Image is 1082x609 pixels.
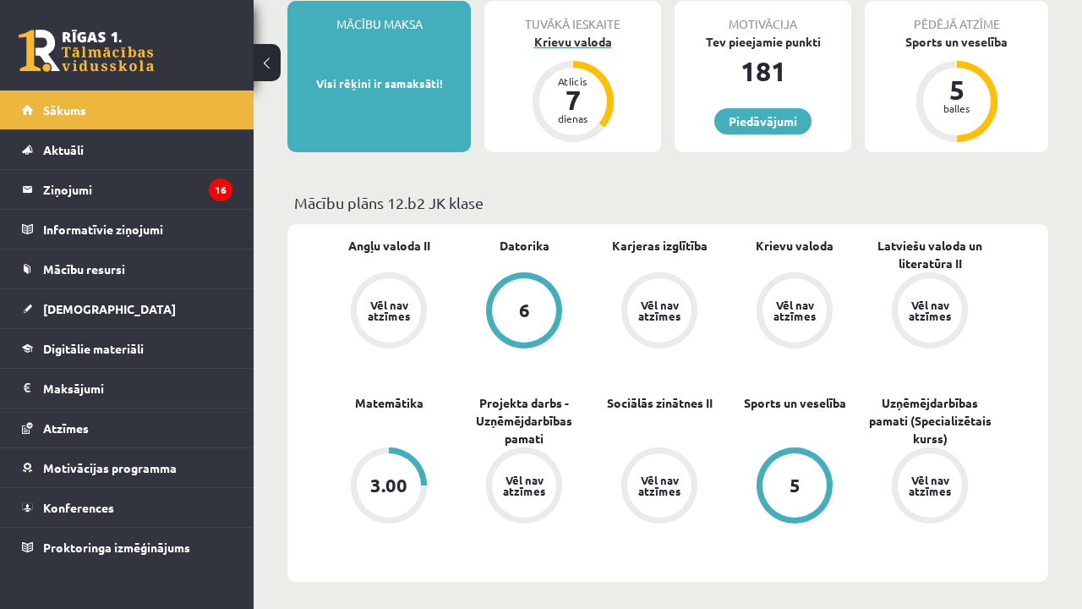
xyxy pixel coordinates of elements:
div: Vēl nav atzīmes [636,475,683,497]
a: Informatīvie ziņojumi [22,210,232,249]
a: Sākums [22,91,232,129]
p: Mācību plāns 12.b2 JK klase [294,191,1041,214]
div: Motivācija [675,1,851,33]
div: Vēl nav atzīmes [500,475,548,497]
a: Vēl nav atzīmes [592,272,727,352]
div: Tev pieejamie punkti [675,33,851,51]
div: Tuvākā ieskaite [484,1,661,33]
legend: Ziņojumi [43,170,232,209]
a: Konferences [22,488,232,527]
a: Sports un veselība [744,394,846,412]
i: 16 [209,178,232,201]
a: Rīgas 1. Tālmācības vidusskola [19,30,154,72]
a: Piedāvājumi [714,108,811,134]
a: Krievu valoda [756,237,833,255]
a: Digitālie materiāli [22,329,232,368]
span: Motivācijas programma [43,460,177,475]
legend: Maksājumi [43,369,232,408]
a: Motivācijas programma [22,448,232,487]
span: Sākums [43,102,86,118]
a: Vēl nav atzīmes [456,447,592,527]
a: Uzņēmējdarbības pamati (Specializētais kurss) [862,394,997,447]
a: Projekta darbs - Uzņēmējdarbības pamati [456,394,592,447]
a: Datorika [500,237,549,255]
div: Sports un veselība [865,33,1048,51]
div: Mācību maksa [287,1,471,33]
a: Krievu valoda Atlicis 7 dienas [484,33,661,145]
a: 3.00 [321,447,456,527]
div: Vēl nav atzīmes [906,475,954,497]
span: Mācību resursi [43,261,125,277]
a: Vēl nav atzīmes [727,272,862,352]
span: Konferences [43,500,114,515]
div: Atlicis [548,76,598,86]
div: 3.00 [370,476,407,495]
div: Pēdējā atzīme [865,1,1048,33]
a: Sociālās zinātnes II [607,394,713,412]
div: balles [932,103,982,113]
div: Vēl nav atzīmes [771,299,818,321]
a: Latviešu valoda un literatūra II [862,237,997,272]
div: dienas [548,113,598,123]
div: 6 [519,301,530,320]
span: Proktoringa izmēģinājums [43,540,190,555]
div: Vēl nav atzīmes [636,299,683,321]
a: Vēl nav atzīmes [862,272,997,352]
a: Mācību resursi [22,250,232,288]
a: Vēl nav atzīmes [592,447,727,527]
span: Aktuāli [43,142,84,157]
a: Vēl nav atzīmes [862,447,997,527]
p: Visi rēķini ir samaksāti! [296,75,462,92]
a: Maksājumi [22,369,232,408]
a: Proktoringa izmēģinājums [22,528,232,567]
div: 7 [548,86,598,113]
span: Digitālie materiāli [43,341,144,356]
div: 5 [932,76,982,103]
a: Ziņojumi16 [22,170,232,209]
a: 6 [456,272,592,352]
span: Atzīmes [43,420,89,436]
a: Vēl nav atzīmes [321,272,456,352]
div: 5 [790,476,801,495]
div: Vēl nav atzīmes [365,299,413,321]
a: Aktuāli [22,130,232,169]
a: Sports un veselība 5 balles [865,33,1048,145]
a: 5 [727,447,862,527]
a: Karjeras izglītība [612,237,708,255]
div: Vēl nav atzīmes [906,299,954,321]
div: Krievu valoda [484,33,661,51]
a: [DEMOGRAPHIC_DATA] [22,289,232,328]
a: Angļu valoda II [348,237,430,255]
span: [DEMOGRAPHIC_DATA] [43,301,176,316]
a: Atzīmes [22,409,232,447]
div: 181 [675,51,851,91]
a: Matemātika [355,394,424,412]
legend: Informatīvie ziņojumi [43,210,232,249]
